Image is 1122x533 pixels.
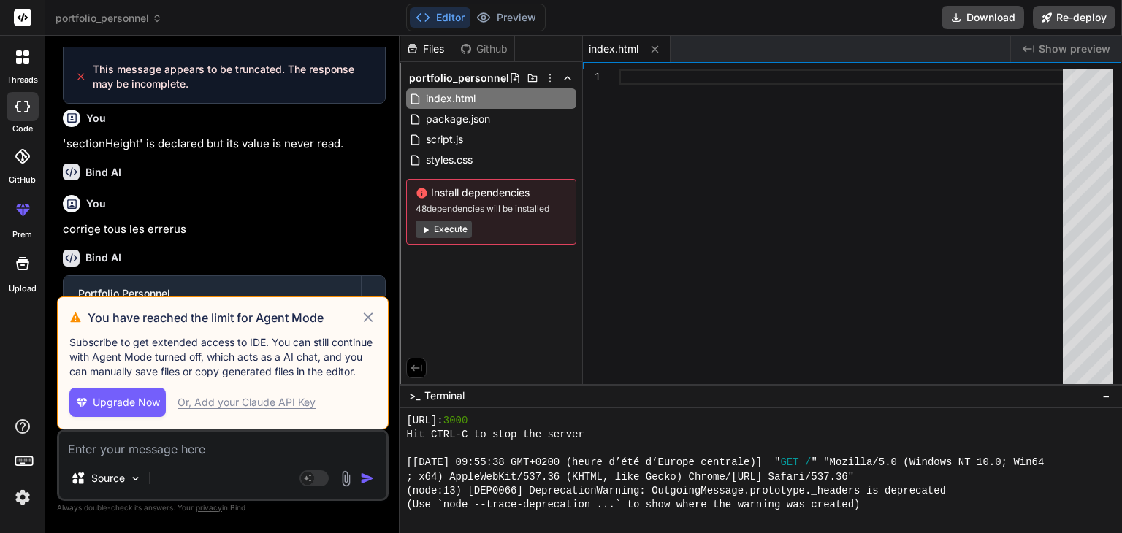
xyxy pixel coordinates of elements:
label: code [12,123,33,135]
span: [URL]: [406,414,443,428]
label: Upload [9,283,37,295]
img: icon [360,471,375,486]
p: Subscribe to get extended access to IDE. You can still continue with Agent Mode turned off, which... [69,335,376,379]
span: [[DATE] 09:55:38 GMT+0200 (heure d’été d’Europe centrale)] " [406,456,780,469]
span: portfolio_personnel [56,11,162,26]
span: >_ [409,388,420,403]
button: Download [942,6,1024,29]
div: 1 [583,69,600,85]
label: prem [12,229,32,241]
p: Source [91,471,125,486]
span: − [1102,388,1110,403]
span: Show preview [1039,42,1110,56]
button: Re-deploy [1033,6,1115,29]
label: GitHub [9,174,36,186]
span: index.html [424,90,477,107]
button: Portfolio PersonnelClick to open Workbench [64,276,361,324]
span: Upgrade Now [93,395,160,410]
span: / [805,456,811,469]
button: Editor [410,7,470,28]
button: Upgrade Now [69,388,166,417]
div: Files [400,42,454,56]
span: 48 dependencies will be installed [416,203,567,215]
img: Pick Models [129,472,142,485]
span: package.json [424,110,492,128]
span: styles.css [424,151,474,169]
img: settings [10,485,35,510]
span: ; x64) AppleWebKit/537.36 (KHTML, like Gecko) Chrome/[URL] Safari/537.36" [406,470,854,484]
span: GET [780,456,798,469]
p: 'sectionHeight' is declared but its value is never read. [63,136,386,153]
p: corrige tous les errerus [63,221,386,238]
div: Portfolio Personnel [78,286,346,301]
span: " "Mozilla/5.0 (Windows NT 10.0; Win64 [811,456,1044,469]
span: script.js [424,131,465,148]
span: Terminal [424,388,465,403]
span: This message appears to be truncated. The response may be incomplete. [93,62,374,91]
div: Github [454,42,514,56]
button: Preview [470,7,542,28]
button: − [1099,384,1113,407]
button: Execute [416,221,472,238]
span: index.html [589,42,638,56]
div: Or, Add your Claude API Key [178,395,316,410]
img: attachment [337,470,354,487]
label: threads [7,74,38,86]
span: Install dependencies [416,185,567,200]
span: privacy [196,503,222,512]
span: (Use `node --trace-deprecation ...` to show where the warning was created) [406,498,860,512]
h3: You have reached the limit for Agent Mode [88,309,360,326]
h6: You [86,111,106,126]
p: Always double-check its answers. Your in Bind [57,501,389,515]
span: (node:13) [DEP0066] DeprecationWarning: OutgoingMessage.prototype._headers is deprecated [406,484,946,498]
h6: Bind AI [85,165,121,180]
h6: You [86,196,106,211]
span: 3000 [443,414,468,428]
h6: Bind AI [85,250,121,265]
span: portfolio_personnel [409,71,509,85]
span: Hit CTRL-C to stop the server [406,428,584,442]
